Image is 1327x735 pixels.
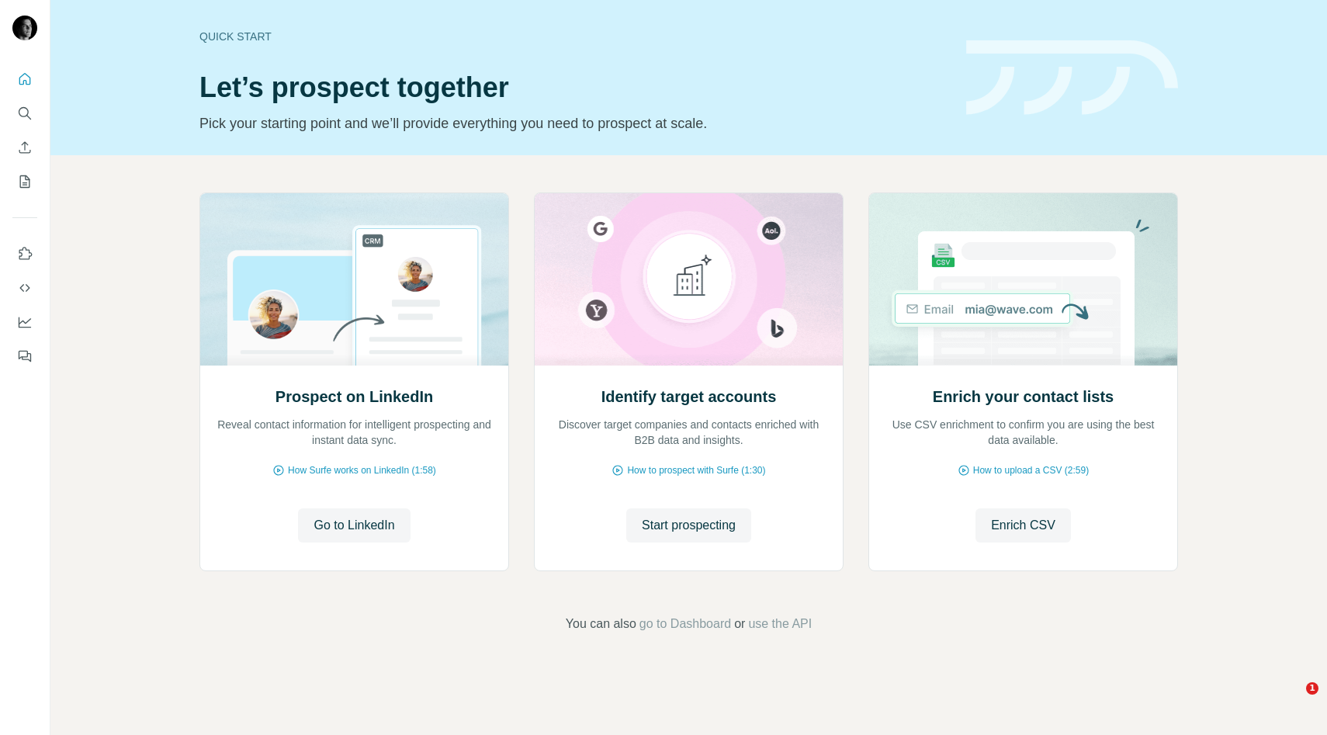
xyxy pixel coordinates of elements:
[12,65,37,93] button: Quick start
[12,308,37,336] button: Dashboard
[275,386,433,407] h2: Prospect on LinkedIn
[566,615,636,633] span: You can also
[12,99,37,127] button: Search
[626,508,751,543] button: Start prospecting
[748,615,812,633] button: use the API
[12,168,37,196] button: My lists
[314,516,394,535] span: Go to LinkedIn
[734,615,745,633] span: or
[12,274,37,302] button: Use Surfe API
[885,417,1162,448] p: Use CSV enrichment to confirm you are using the best data available.
[12,240,37,268] button: Use Surfe on LinkedIn
[12,16,37,40] img: Avatar
[966,40,1178,116] img: banner
[975,508,1071,543] button: Enrich CSV
[627,463,765,477] span: How to prospect with Surfe (1:30)
[216,417,493,448] p: Reveal contact information for intelligent prospecting and instant data sync.
[550,417,827,448] p: Discover target companies and contacts enriched with B2B data and insights.
[933,386,1114,407] h2: Enrich your contact lists
[199,113,948,134] p: Pick your starting point and we’ll provide everything you need to prospect at scale.
[288,463,436,477] span: How Surfe works on LinkedIn (1:58)
[534,193,844,366] img: Identify target accounts
[199,72,948,103] h1: Let’s prospect together
[199,193,509,366] img: Prospect on LinkedIn
[642,516,736,535] span: Start prospecting
[991,516,1055,535] span: Enrich CSV
[199,29,948,44] div: Quick start
[639,615,731,633] button: go to Dashboard
[12,342,37,370] button: Feedback
[868,193,1178,366] img: Enrich your contact lists
[12,133,37,161] button: Enrich CSV
[601,386,777,407] h2: Identify target accounts
[973,463,1089,477] span: How to upload a CSV (2:59)
[298,508,410,543] button: Go to LinkedIn
[1306,682,1318,695] span: 1
[1274,682,1311,719] iframe: Intercom live chat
